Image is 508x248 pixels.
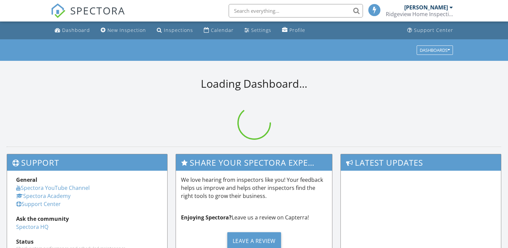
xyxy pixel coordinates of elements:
[16,238,158,246] div: Status
[62,27,90,33] div: Dashboard
[201,24,236,37] a: Calendar
[16,192,71,200] a: Spectora Academy
[251,27,271,33] div: Settings
[154,24,196,37] a: Inspections
[16,200,61,208] a: Support Center
[242,24,274,37] a: Settings
[211,27,234,33] div: Calendar
[16,184,90,192] a: Spectora YouTube Channel
[7,154,167,171] h3: Support
[417,45,453,55] button: Dashboards
[16,215,158,223] div: Ask the community
[16,223,48,231] a: Spectora HQ
[405,24,456,37] a: Support Center
[181,214,232,221] strong: Enjoying Spectora?
[386,11,453,17] div: Ridgeview Home Inspections Ltd.
[341,154,501,171] h3: Latest Updates
[414,27,453,33] div: Support Center
[181,176,327,200] p: We love hearing from inspectors like you! Your feedback helps us improve and helps other inspecto...
[404,4,448,11] div: [PERSON_NAME]
[107,27,146,33] div: New Inspection
[51,9,125,23] a: SPECTORA
[420,48,450,52] div: Dashboards
[164,27,193,33] div: Inspections
[229,4,363,17] input: Search everything...
[181,213,327,221] p: Leave us a review on Capterra!
[16,176,37,183] strong: General
[98,24,149,37] a: New Inspection
[70,3,125,17] span: SPECTORA
[279,24,308,37] a: Profile
[51,3,65,18] img: The Best Home Inspection Software - Spectora
[289,27,305,33] div: Profile
[52,24,93,37] a: Dashboard
[176,154,332,171] h3: Share Your Spectora Experience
